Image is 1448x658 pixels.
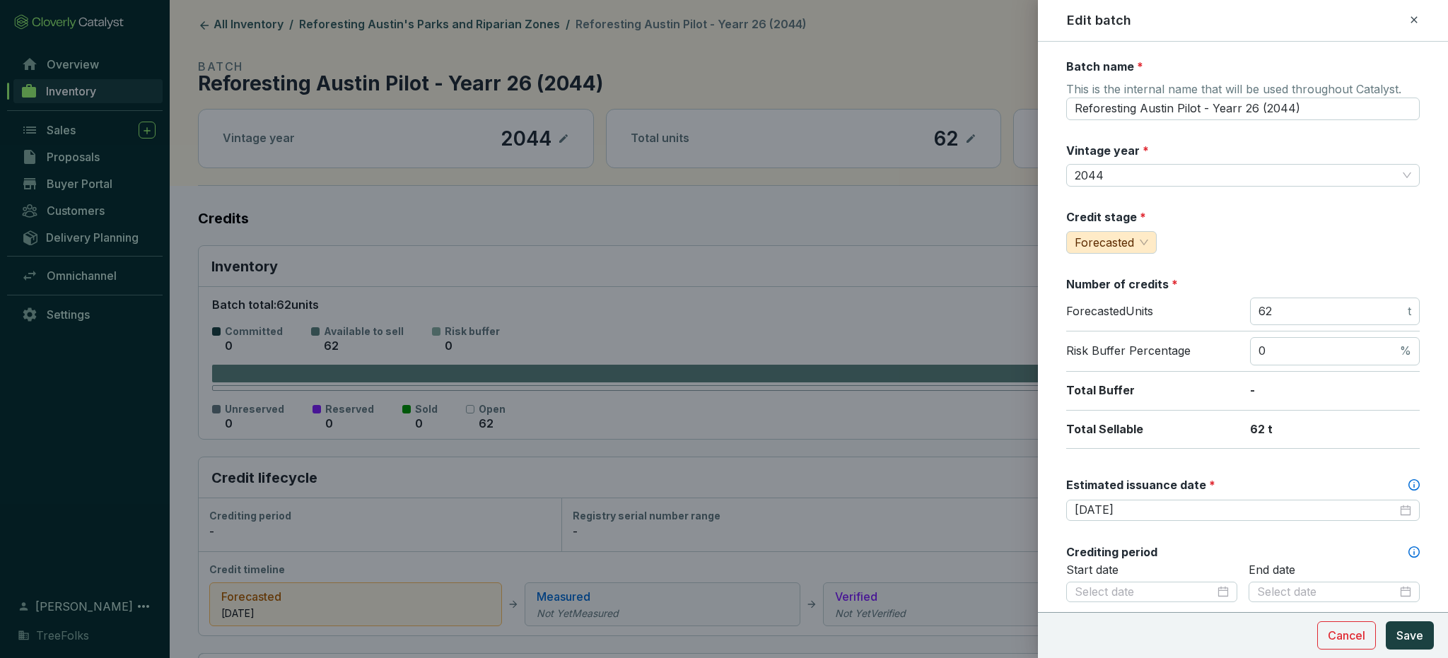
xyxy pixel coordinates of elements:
[1066,143,1149,158] label: Vintage year
[1067,11,1131,30] h2: Edit batch
[1408,304,1411,319] span: t
[1075,165,1411,186] span: 2044
[1066,343,1236,359] p: Risk Buffer Percentage
[1066,59,1143,74] label: Batch name
[1066,477,1215,493] label: Estimated issuance date
[1066,98,1420,120] input: 5e9eb07e-b3f8-4b35-9b0a-ac22ffb2bd01
[1386,621,1434,650] button: Save
[1317,621,1376,650] button: Cancel
[1250,422,1420,437] p: 62 t
[1250,383,1420,399] p: -
[1066,209,1146,225] label: Credit stage
[1075,235,1134,249] span: Forecasted
[1328,627,1365,644] span: Cancel
[1066,383,1236,399] p: Total Buffer
[1066,422,1236,437] p: Total Sellable
[1075,503,1397,518] input: Select date
[1066,276,1178,292] label: Number of credits
[1066,304,1236,319] p: Forecasted Units
[1249,563,1420,578] p: End date
[1066,544,1157,560] label: Crediting period
[1066,563,1237,578] p: Start date
[1257,584,1397,600] input: Select date
[1066,82,1401,99] span: This is the internal name that will be used throughout Catalyst.
[1075,584,1215,600] input: Select date
[1396,627,1423,644] span: Save
[1400,343,1411,359] span: %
